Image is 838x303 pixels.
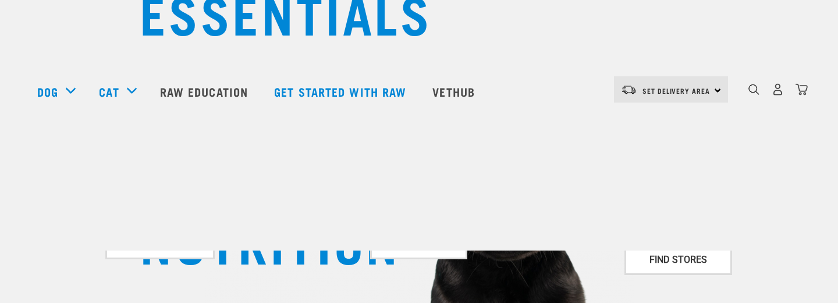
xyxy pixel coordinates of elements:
[262,68,421,115] a: Get started with Raw
[37,83,58,100] a: Dog
[621,84,637,95] img: van-moving.png
[148,68,262,115] a: Raw Education
[748,84,759,95] img: home-icon-1@2x.png
[421,68,489,115] a: Vethub
[642,89,710,93] span: Set Delivery Area
[772,83,784,96] img: user.png
[624,244,732,274] a: FIND STORES
[99,83,119,100] a: Cat
[796,83,808,96] img: home-icon@2x.png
